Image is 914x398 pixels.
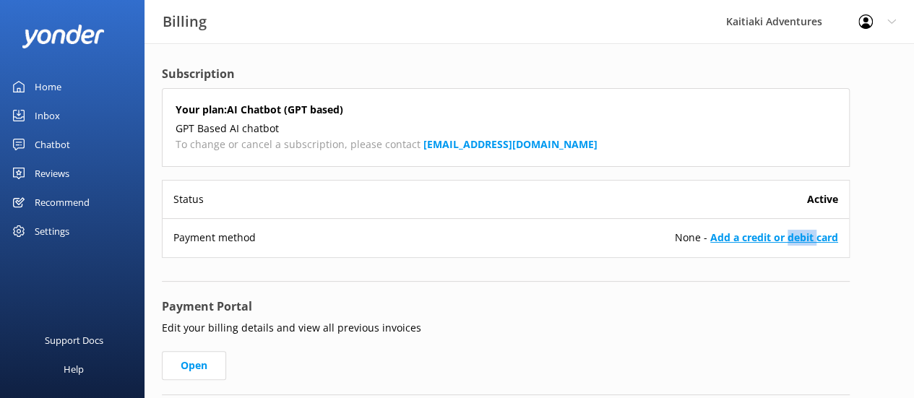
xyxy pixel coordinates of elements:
[162,65,850,84] h4: Subscription
[162,351,226,380] a: Open
[710,230,838,244] a: Add a credit or debit card
[807,191,838,207] b: Active
[22,25,105,48] img: yonder-white-logo.png
[176,121,836,137] p: GPT Based AI chatbot
[176,102,836,118] h5: Your plan: AI Chatbot (GPT based)
[162,320,850,336] p: Edit your billing details and view all previous invoices
[45,326,103,355] div: Support Docs
[675,230,838,246] span: None -
[35,217,69,246] div: Settings
[173,230,256,246] p: Payment method
[176,137,836,152] p: To change or cancel a subscription, please contact
[35,130,70,159] div: Chatbot
[423,137,598,151] a: [EMAIL_ADDRESS][DOMAIN_NAME]
[64,355,84,384] div: Help
[163,10,207,33] h3: Billing
[35,188,90,217] div: Recommend
[35,72,61,101] div: Home
[162,298,850,316] h4: Payment Portal
[35,101,60,130] div: Inbox
[35,159,69,188] div: Reviews
[173,191,204,207] p: Status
